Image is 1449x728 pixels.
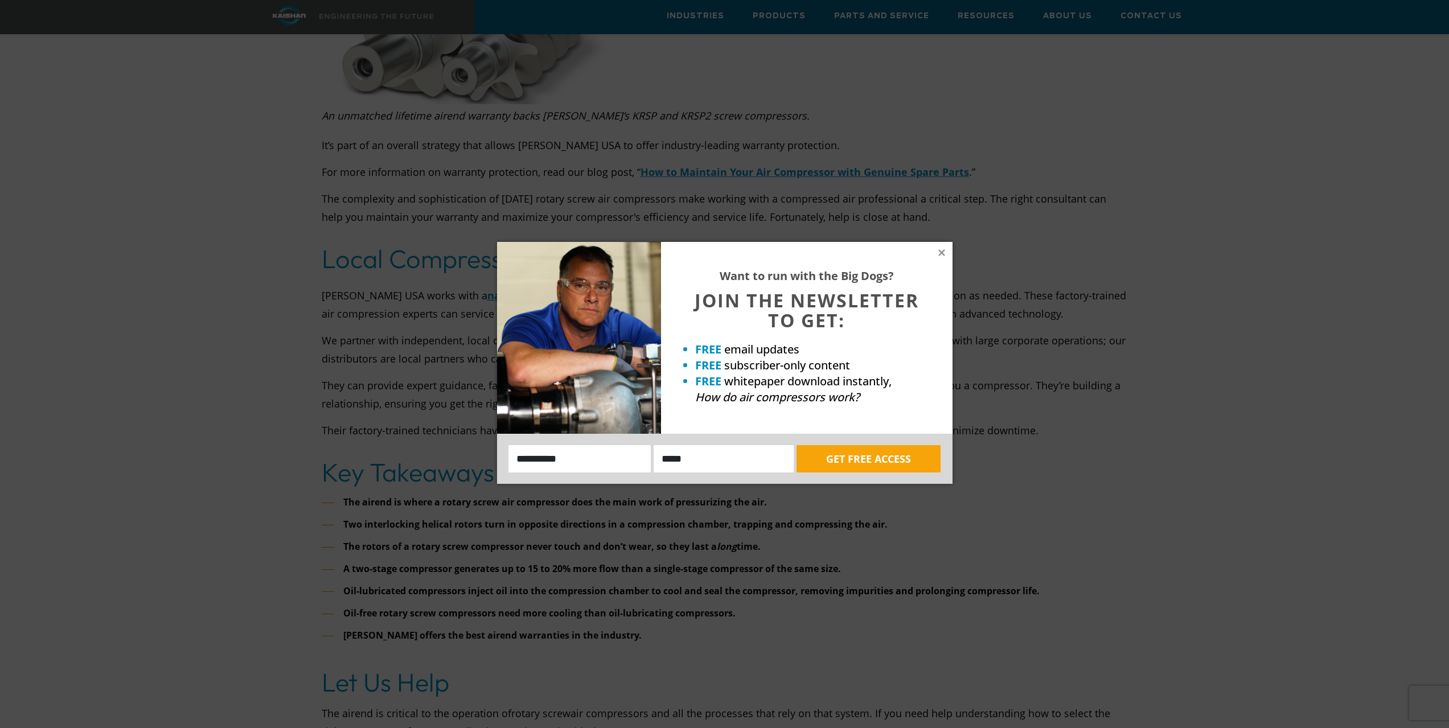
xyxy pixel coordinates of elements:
[797,445,941,472] button: GET FREE ACCESS
[724,373,892,389] span: whitepaper download instantly,
[508,445,651,472] input: Name:
[695,373,721,389] strong: FREE
[695,288,919,332] span: JOIN THE NEWSLETTER TO GET:
[695,357,721,373] strong: FREE
[695,389,860,405] em: How do air compressors work?
[937,248,947,258] button: Close
[724,357,850,373] span: subscriber-only content
[720,268,894,283] strong: Want to run with the Big Dogs?
[654,445,794,472] input: Email
[724,342,799,357] span: email updates
[695,342,721,357] strong: FREE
